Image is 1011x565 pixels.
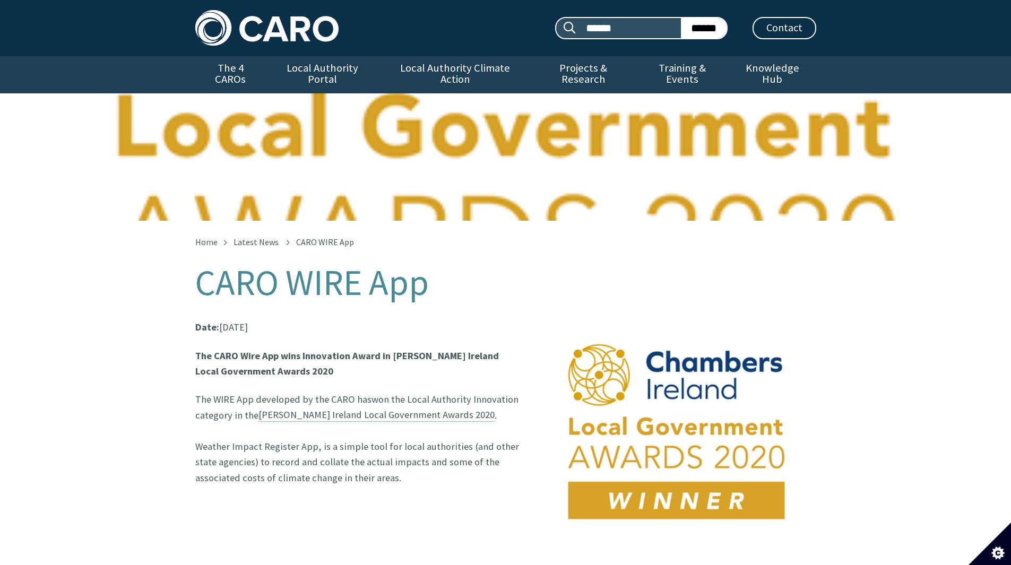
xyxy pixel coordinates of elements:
a: Contact [753,17,816,39]
img: Chambers Ireland logo [537,319,816,551]
a: Home [195,237,218,247]
a: Local Authority Portal [266,56,379,93]
a: Latest News [234,237,279,247]
h1: CARO WIRE App [195,263,816,302]
a: The 4 CAROs [195,56,266,93]
p: [DATE] [195,319,816,335]
a: [PERSON_NAME] Ireland Local Government Awards 2020 [258,409,495,422]
a: Knowledge Hub [729,56,816,93]
span: CARO WIRE App [296,237,354,247]
strong: The CARO Wire App wins Innovation Award in [PERSON_NAME] Ireland Local Government Awards 2020 [195,349,499,377]
a: Projects & Research [531,56,636,93]
strong: Date: [195,321,219,333]
a: Training & Events [636,56,729,93]
a: Local Authority Climate Action [379,56,531,93]
img: Caro logo [195,10,339,46]
button: Set cookie preferences [969,523,1011,565]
